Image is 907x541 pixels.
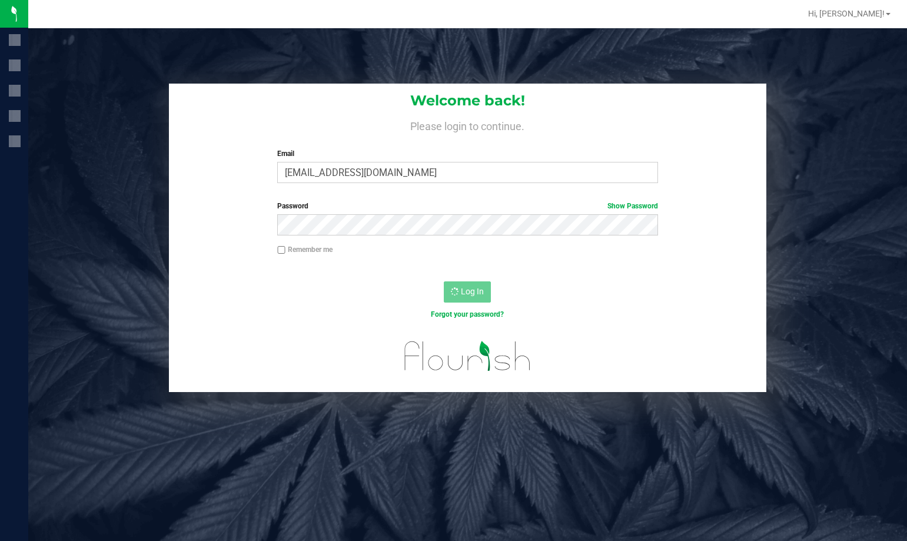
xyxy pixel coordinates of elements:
[393,332,543,380] img: flourish_logo.svg
[277,244,333,255] label: Remember me
[461,287,484,296] span: Log In
[169,118,766,132] h4: Please login to continue.
[607,202,658,210] a: Show Password
[444,281,491,303] button: Log In
[277,202,308,210] span: Password
[431,310,504,318] a: Forgot your password?
[277,148,658,159] label: Email
[808,9,885,18] span: Hi, [PERSON_NAME]!
[169,93,766,108] h1: Welcome back!
[277,246,285,254] input: Remember me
